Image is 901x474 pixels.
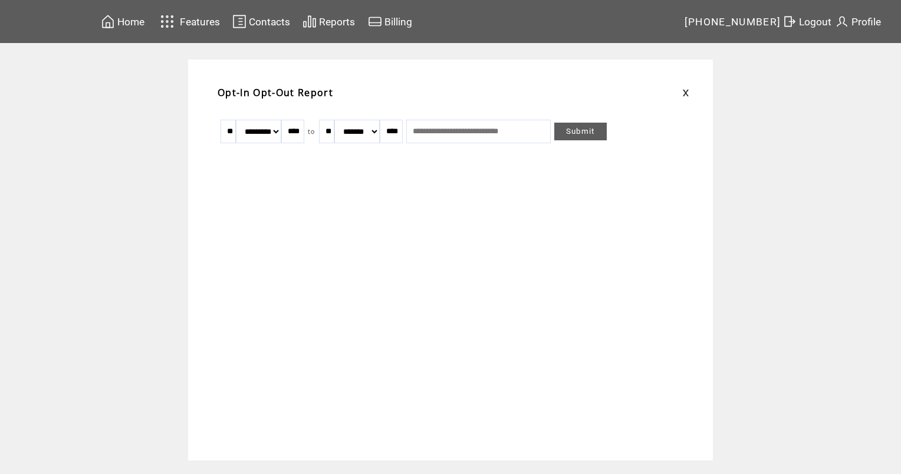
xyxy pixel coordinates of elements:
[218,86,333,99] span: Opt-In Opt-Out Report
[99,12,146,31] a: Home
[319,16,355,28] span: Reports
[117,16,144,28] span: Home
[155,10,222,33] a: Features
[232,14,246,29] img: contacts.svg
[782,14,797,29] img: exit.svg
[302,14,317,29] img: chart.svg
[231,12,292,31] a: Contacts
[308,127,315,136] span: to
[301,12,357,31] a: Reports
[835,14,849,29] img: profile.svg
[554,123,607,140] a: Submit
[685,16,781,28] span: [PHONE_NUMBER]
[368,14,382,29] img: creidtcard.svg
[384,16,412,28] span: Billing
[833,12,883,31] a: Profile
[180,16,220,28] span: Features
[799,16,831,28] span: Logout
[101,14,115,29] img: home.svg
[781,12,833,31] a: Logout
[157,12,177,31] img: features.svg
[851,16,881,28] span: Profile
[249,16,290,28] span: Contacts
[366,12,414,31] a: Billing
